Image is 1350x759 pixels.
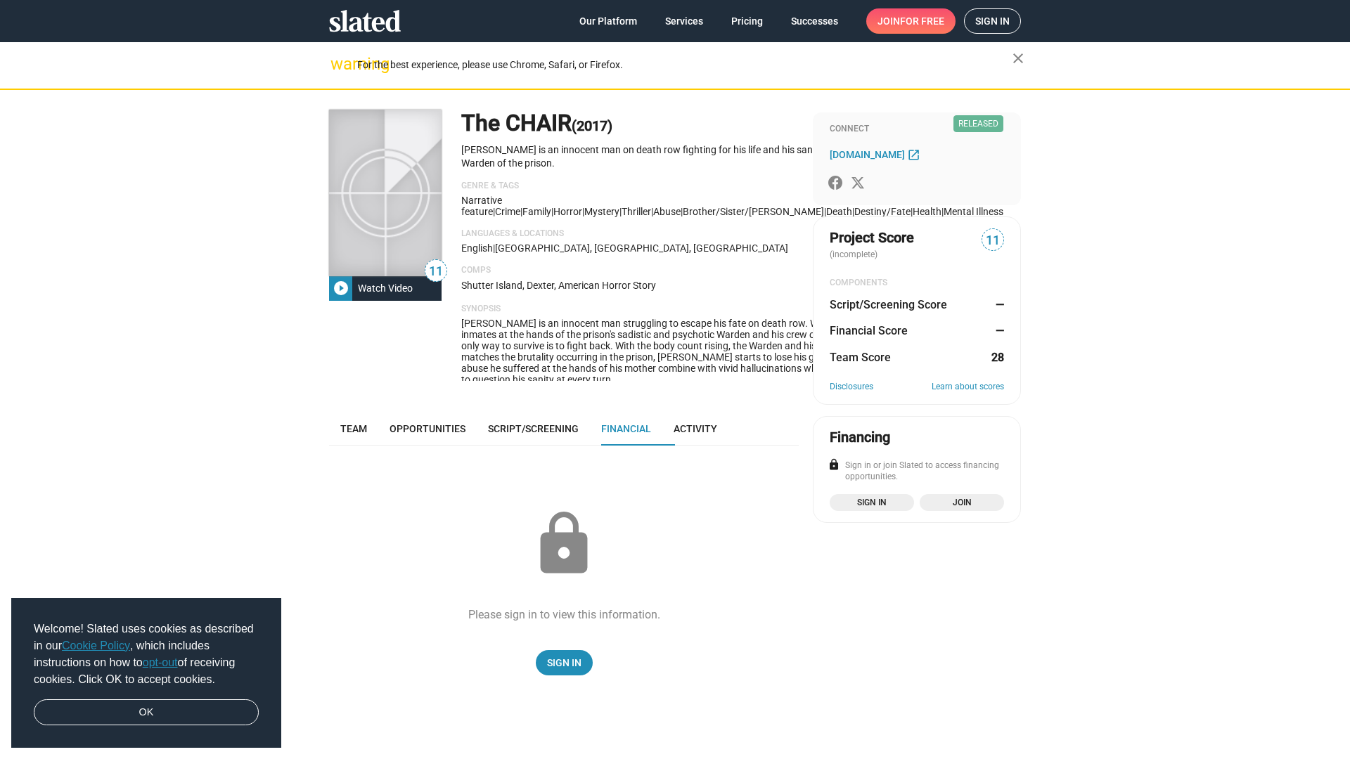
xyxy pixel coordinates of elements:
div: Watch Video [352,275,418,301]
a: Team [329,412,378,446]
dt: Team Score [830,350,891,365]
div: Sign in or join Slated to access financing opportunities. [830,460,1004,483]
span: Our Platform [579,8,637,34]
span: | [493,206,495,217]
p: Languages & Locations [461,228,1003,240]
a: Opportunities [378,412,477,446]
h1: The CHAIR [461,108,612,138]
span: Mystery [584,206,619,217]
a: Sign In [536,650,593,675]
span: for free [900,8,944,34]
p: Comps [461,265,1003,276]
span: | [493,242,495,254]
span: Sign In [547,650,581,675]
a: Activity [662,412,728,446]
span: | [681,206,683,217]
span: Successes [791,8,838,34]
div: Financing [830,428,890,447]
span: Services [665,8,703,34]
span: [DOMAIN_NAME] [830,149,905,160]
a: Script/Screening [477,412,590,446]
span: Financial [601,423,651,434]
mat-icon: warning [330,56,347,72]
a: Our Platform [568,8,648,34]
dd: — [991,297,1004,312]
a: Sign in [964,8,1021,34]
div: Please sign in to view this information. [468,607,660,622]
dt: Script/Screening Score [830,297,947,312]
span: | [619,206,622,217]
a: Join [920,494,1004,511]
dd: — [991,323,1004,338]
span: (incomplete) [830,249,880,259]
mat-icon: lock [529,509,599,579]
span: Sign in [975,9,1010,33]
p: [PERSON_NAME] is an innocent man on death row fighting for his life and his sanity against the ps... [461,143,1003,169]
span: Released [953,115,1003,132]
span: English [461,242,493,254]
p: Synopsis [461,304,1003,315]
a: Pricing [720,8,774,34]
a: Disclosures [830,382,873,393]
a: Financial [590,412,662,446]
span: [GEOGRAPHIC_DATA], [GEOGRAPHIC_DATA], [GEOGRAPHIC_DATA] [495,242,788,254]
span: | [551,206,553,217]
div: COMPONENTS [830,278,1004,289]
a: dismiss cookie message [34,699,259,726]
div: For the best experience, please use Chrome, Safari, or Firefox. [357,56,1012,74]
div: cookieconsent [11,598,281,748]
dt: Financial Score [830,323,908,338]
span: 11 [425,262,446,281]
a: opt-out [143,656,178,668]
span: [PERSON_NAME] is an innocent man struggling to escape his fate on death row. Witnessing the murde... [461,318,1003,385]
span: Thriller [622,206,651,217]
span: Team [340,423,367,434]
span: | [520,206,522,217]
span: Horror [553,206,582,217]
a: [DOMAIN_NAME] [830,146,924,163]
dd: 28 [991,350,1004,365]
span: Script/Screening [488,423,579,434]
span: Narrative feature [461,195,502,217]
span: | [582,206,584,217]
span: 11 [982,231,1003,250]
span: Pricing [731,8,763,34]
span: Activity [674,423,717,434]
mat-icon: lock [828,458,840,471]
a: Learn about scores [932,382,1004,393]
mat-icon: open_in_new [907,148,920,161]
p: Shutter Island, Dexter, American Horror Story [461,279,1003,292]
span: Join [877,8,944,34]
a: Successes [780,8,849,34]
a: Services [654,8,714,34]
a: Cookie Policy [62,640,130,651]
span: Join [928,495,996,510]
a: Joinfor free [866,8,956,34]
span: Crime [495,206,520,217]
span: Opportunities [390,423,465,434]
span: (2017) [572,117,612,134]
mat-icon: close [1010,50,1027,67]
span: brother/sister/[PERSON_NAME] [683,206,824,217]
span: Project Score [830,228,914,247]
mat-icon: play_circle_filled [333,280,349,297]
span: Sign in [838,495,906,510]
span: Family [522,206,551,217]
span: abuse [653,206,681,217]
span: | [651,206,653,217]
span: Welcome! Slated uses cookies as described in our , which includes instructions on how to of recei... [34,621,259,688]
p: Genre & Tags [461,181,1003,192]
a: Sign in [830,494,914,511]
button: Watch Video [329,275,442,301]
